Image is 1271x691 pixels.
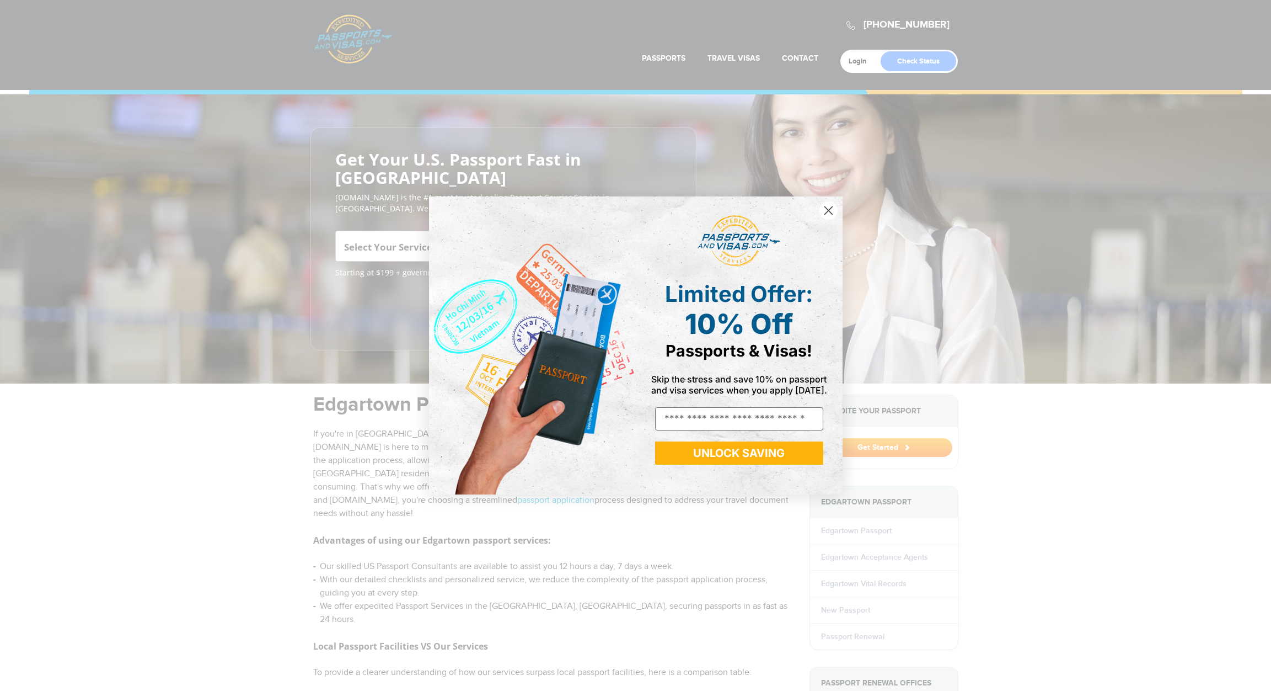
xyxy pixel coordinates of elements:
[665,280,813,307] span: Limited Offer:
[685,307,793,341] span: 10% Off
[698,215,780,267] img: passports and visas
[1234,653,1260,680] iframe: Intercom live chat
[429,196,636,495] img: de9cda0d-0715-46ca-9a25-073762a91ba7.png
[666,341,812,360] span: Passports & Visas!
[655,442,823,465] button: UNLOCK SAVING
[651,374,827,396] span: Skip the stress and save 10% on passport and visa services when you apply [DATE].
[819,201,838,220] button: Close dialog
